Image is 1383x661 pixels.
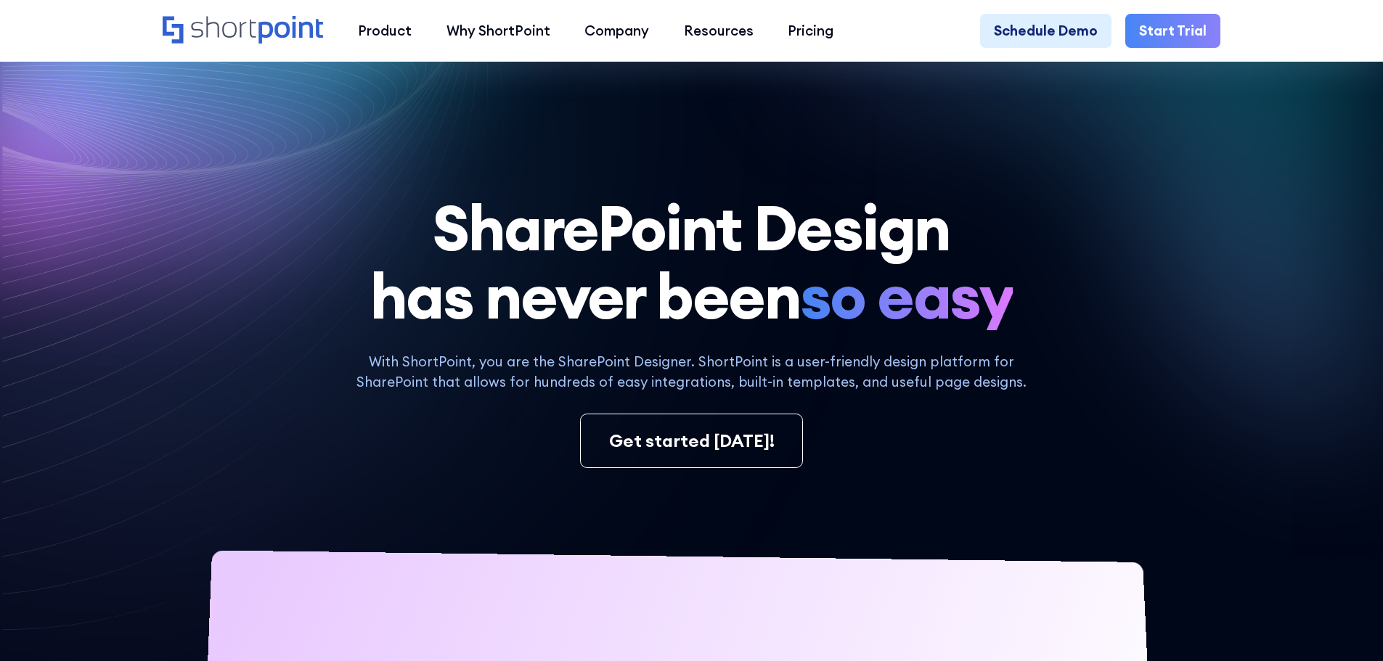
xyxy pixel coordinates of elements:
div: Why ShortPoint [446,20,550,41]
div: Get started [DATE]! [609,428,775,454]
a: Pricing [771,14,852,49]
a: Start Trial [1125,14,1220,49]
a: Get started [DATE]! [580,414,802,469]
iframe: Chat Widget [1310,591,1383,661]
a: Company [567,14,666,49]
a: Home [163,16,323,46]
a: Product [340,14,429,49]
div: Product [358,20,412,41]
a: Why ShortPoint [429,14,568,49]
div: Widget de chat [1310,591,1383,661]
a: Resources [666,14,771,49]
a: Schedule Demo [980,14,1111,49]
p: With ShortPoint, you are the SharePoint Designer. ShortPoint is a user-friendly design platform f... [341,351,1041,393]
div: Pricing [788,20,833,41]
div: Company [584,20,649,41]
div: Resources [684,20,754,41]
span: so easy [800,262,1013,330]
h1: SharePoint Design has never been [163,194,1220,331]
